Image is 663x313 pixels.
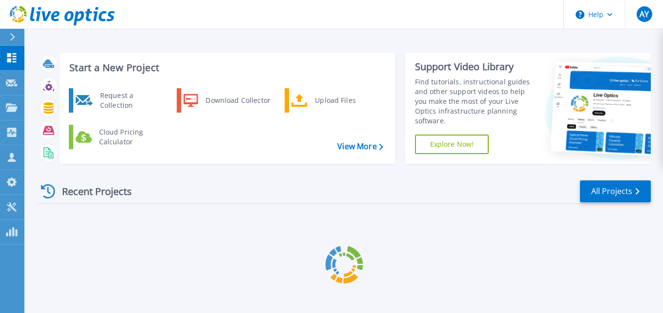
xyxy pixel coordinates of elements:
[337,142,383,151] a: View More
[177,88,277,113] a: Download Collector
[69,62,383,73] h3: Start a New Project
[94,127,166,147] div: Cloud Pricing Calculator
[285,88,385,113] a: Upload Files
[95,91,166,110] div: Request a Collection
[640,10,649,18] span: AY
[69,125,169,149] a: Cloud Pricing Calculator
[415,135,489,154] a: Explore Now!
[201,91,274,110] div: Download Collector
[415,77,537,126] div: Find tutorials, instructional guides and other support videos to help you make the most of your L...
[69,88,169,113] a: Request a Collection
[580,180,651,202] a: All Projects
[38,179,145,203] div: Recent Projects
[415,60,537,73] div: Support Video Library
[310,91,382,110] div: Upload Files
